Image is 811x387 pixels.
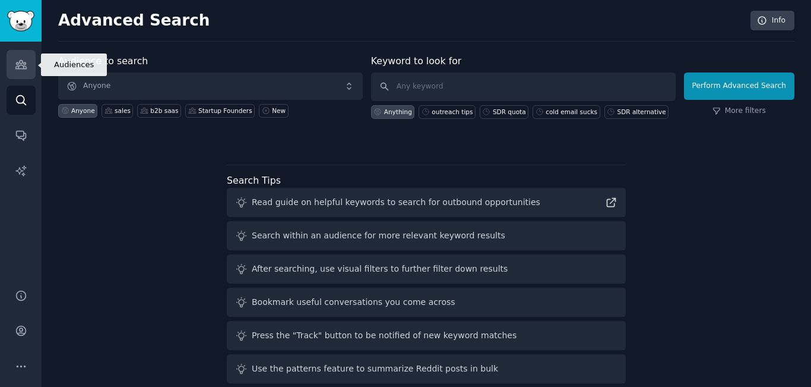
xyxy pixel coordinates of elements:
[227,175,281,186] label: Search Tips
[58,11,744,30] h2: Advanced Search
[546,108,597,116] div: cold email sucks
[58,73,363,100] button: Anyone
[58,55,148,67] label: Audience to search
[750,11,794,31] a: Info
[432,108,473,116] div: outreach tips
[684,73,794,100] button: Perform Advanced Search
[252,296,455,309] div: Bookmark useful conversations you come across
[115,106,131,115] div: sales
[712,106,766,117] a: More filters
[493,108,526,116] div: SDR quota
[252,329,517,342] div: Press the "Track" button to be notified of new keyword matches
[7,11,34,32] img: GummySearch logo
[259,104,288,118] a: New
[371,73,676,101] input: Any keyword
[252,196,540,209] div: Read guide on helpful keywords to search for outbound opportunities
[150,106,178,115] div: b2b saas
[252,263,508,275] div: After searching, use visual filters to further filter down results
[272,106,286,115] div: New
[198,106,252,115] div: Startup Founders
[252,229,505,242] div: Search within an audience for more relevant keyword results
[71,106,95,115] div: Anyone
[384,108,412,116] div: Anything
[371,55,462,67] label: Keyword to look for
[252,363,498,375] div: Use the patterns feature to summarize Reddit posts in bulk
[617,108,666,116] div: SDR alternative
